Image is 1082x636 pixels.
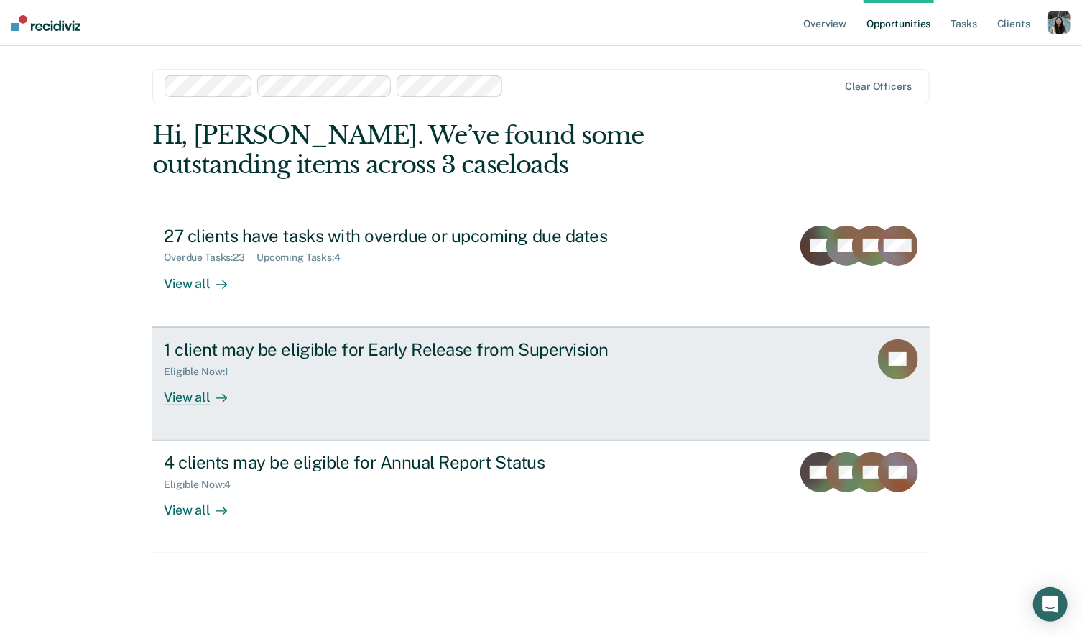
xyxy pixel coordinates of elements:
[164,491,244,519] div: View all
[164,264,244,292] div: View all
[152,214,930,327] a: 27 clients have tasks with overdue or upcoming due datesOverdue Tasks:23Upcoming Tasks:4View all
[164,452,668,473] div: 4 clients may be eligible for Annual Report Status
[256,252,352,264] div: Upcoming Tasks : 4
[152,327,930,441] a: 1 client may be eligible for Early Release from SupervisionEligible Now:1View all
[846,80,912,93] div: Clear officers
[11,15,80,31] img: Recidiviz
[1033,587,1068,622] div: Open Intercom Messenger
[164,479,242,491] div: Eligible Now : 4
[152,121,774,180] div: Hi, [PERSON_NAME]. We’ve found some outstanding items across 3 caseloads
[164,252,256,264] div: Overdue Tasks : 23
[164,377,244,405] div: View all
[164,366,240,378] div: Eligible Now : 1
[164,339,668,360] div: 1 client may be eligible for Early Release from Supervision
[152,441,930,553] a: 4 clients may be eligible for Annual Report StatusEligible Now:4View all
[164,226,668,246] div: 27 clients have tasks with overdue or upcoming due dates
